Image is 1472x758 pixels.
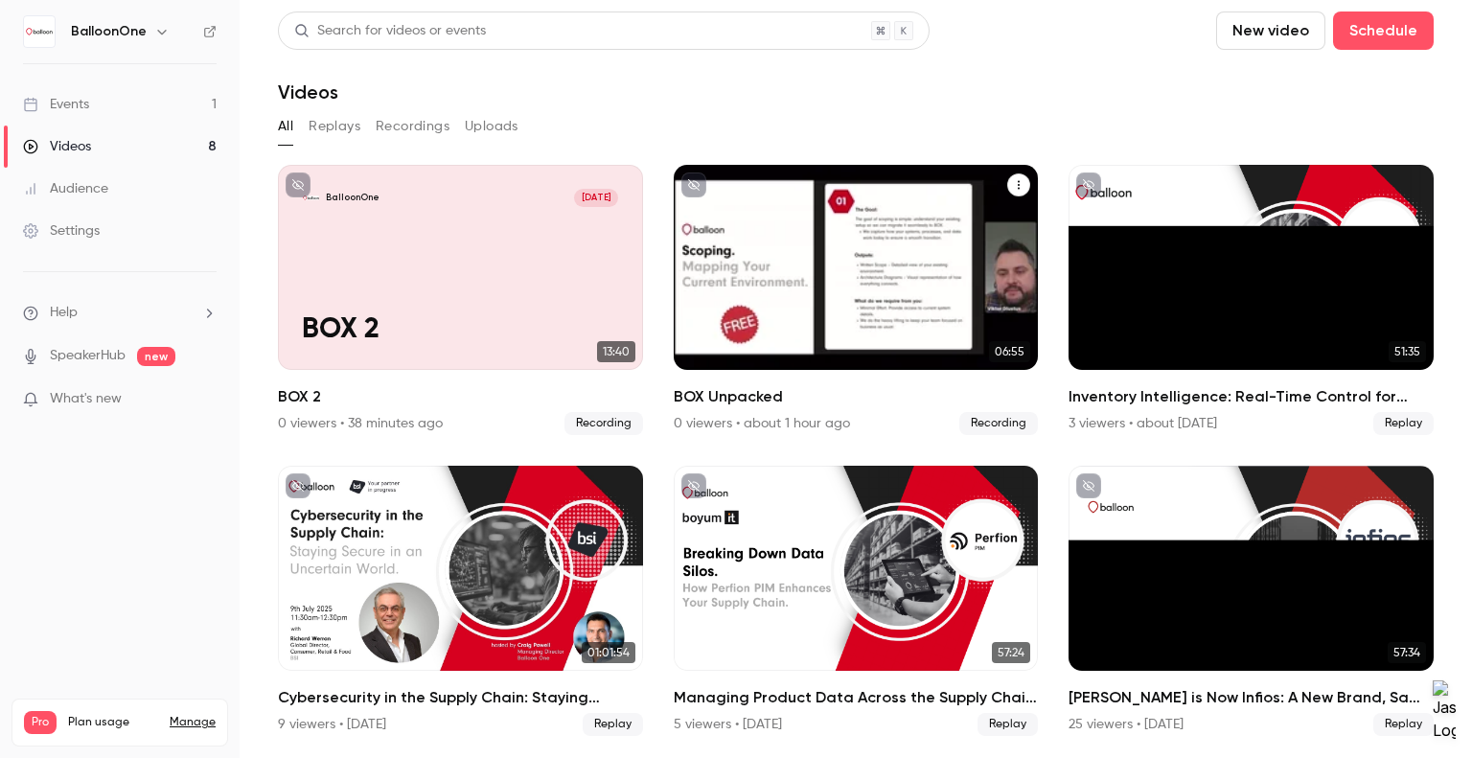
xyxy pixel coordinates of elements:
button: New video [1216,11,1325,50]
span: new [137,347,175,366]
button: unpublished [1076,172,1101,197]
div: Videos [23,137,91,156]
img: BOX 2 [302,189,320,207]
li: BOX 2 [278,165,643,435]
span: 01:01:54 [582,642,635,663]
div: 0 viewers • about 1 hour ago [674,414,850,433]
span: Replay [1373,412,1434,435]
span: 57:34 [1388,642,1426,663]
button: Recordings [376,111,449,142]
span: Plan usage [68,715,158,730]
li: Cybersecurity in the Supply Chain: Staying Secure in an Uncertain World - In partnership with BSI [278,466,643,736]
button: unpublished [1076,473,1101,498]
li: Managing Product Data Across the Supply Chain Is Complex. Let’s Simplify It. [674,466,1039,736]
a: Manage [170,715,216,730]
button: Replays [309,111,360,142]
div: Settings [23,221,100,241]
section: Videos [278,11,1434,747]
div: 0 viewers • 38 minutes ago [278,414,443,433]
span: Recording [564,412,643,435]
div: Events [23,95,89,114]
li: Inventory Intelligence: Real-Time Control for Smarter Operations with Slimstock [1069,165,1434,435]
button: unpublished [286,473,310,498]
span: [DATE] [574,189,618,207]
button: All [278,111,293,142]
a: 51:35Inventory Intelligence: Real-Time Control for Smarter Operations with Slimstock3 viewers • a... [1069,165,1434,435]
a: BOX 2BalloonOne[DATE]BOX 213:40BOX 20 viewers • 38 minutes agoRecording [278,165,643,435]
div: Audience [23,179,108,198]
button: Uploads [465,111,518,142]
li: help-dropdown-opener [23,303,217,323]
button: unpublished [286,172,310,197]
a: 57:24Managing Product Data Across the Supply Chain Is Complex. Let’s Simplify It.5 viewers • [DAT... [674,466,1039,736]
a: 57:34[PERSON_NAME] is Now Infios: A New Brand, Same Commitment, and What It Means for You.25 view... [1069,466,1434,736]
span: Replay [583,713,643,736]
div: 3 viewers • about [DATE] [1069,414,1217,433]
span: 57:24 [992,642,1030,663]
div: Search for videos or events [294,21,486,41]
div: 5 viewers • [DATE] [674,715,782,734]
span: Help [50,303,78,323]
h2: Inventory Intelligence: Real-Time Control for Smarter Operations with Slimstock [1069,385,1434,408]
button: unpublished [681,473,706,498]
h2: [PERSON_NAME] is Now Infios: A New Brand, Same Commitment, and What It Means for You. [1069,686,1434,709]
p: BOX 2 [302,313,618,346]
span: Pro [24,711,57,734]
span: 06:55 [989,341,1030,362]
li: Korber is Now Infios: A New Brand, Same Commitment, and What It Means for You. [1069,466,1434,736]
img: BalloonOne [24,16,55,47]
li: BOX Unpacked [674,165,1039,435]
span: Replay [1373,713,1434,736]
span: Recording [959,412,1038,435]
h1: Videos [278,80,338,103]
a: 01:01:54Cybersecurity in the Supply Chain: Staying Secure in an Uncertain World - In partnership ... [278,466,643,736]
h2: BOX 2 [278,385,643,408]
h2: Managing Product Data Across the Supply Chain Is Complex. Let’s Simplify It. [674,686,1039,709]
div: 25 viewers • [DATE] [1069,715,1184,734]
h2: BOX Unpacked [674,385,1039,408]
div: 9 viewers • [DATE] [278,715,386,734]
a: 06:55BOX Unpacked0 viewers • about 1 hour agoRecording [674,165,1039,435]
button: unpublished [681,172,706,197]
span: Replay [977,713,1038,736]
p: BalloonOne [326,192,379,204]
span: 13:40 [597,341,635,362]
span: 51:35 [1389,341,1426,362]
a: SpeakerHub [50,346,126,366]
button: Schedule [1333,11,1434,50]
h2: Cybersecurity in the Supply Chain: Staying Secure in an Uncertain World - In partnership with BSI [278,686,643,709]
iframe: Noticeable Trigger [194,391,217,408]
h6: BalloonOne [71,22,147,41]
span: What's new [50,389,122,409]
